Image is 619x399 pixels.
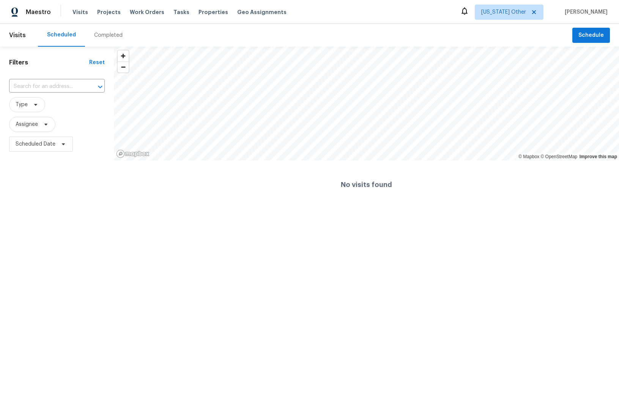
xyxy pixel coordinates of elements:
span: Assignee [16,121,38,128]
h4: No visits found [341,181,392,189]
span: [US_STATE] Other [481,8,526,16]
span: Tasks [173,9,189,15]
button: Open [95,82,106,92]
span: Type [16,101,28,108]
div: Reset [89,59,105,66]
a: OpenStreetMap [540,154,577,159]
span: Zoom out [118,62,129,72]
span: Scheduled Date [16,140,55,148]
div: Completed [94,31,123,39]
h1: Filters [9,59,89,66]
span: Geo Assignments [237,8,287,16]
button: Zoom in [118,50,129,61]
button: Zoom out [118,61,129,72]
span: Properties [198,8,228,16]
a: Mapbox [518,154,539,159]
span: Projects [97,8,121,16]
a: Mapbox homepage [116,149,150,158]
span: Schedule [578,31,604,40]
canvas: Map [114,47,619,160]
button: Schedule [572,28,610,43]
span: Maestro [26,8,51,16]
span: Visits [9,27,26,44]
span: Visits [72,8,88,16]
span: [PERSON_NAME] [562,8,608,16]
div: Scheduled [47,31,76,39]
input: Search for an address... [9,81,83,93]
span: Work Orders [130,8,164,16]
a: Improve this map [580,154,617,159]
